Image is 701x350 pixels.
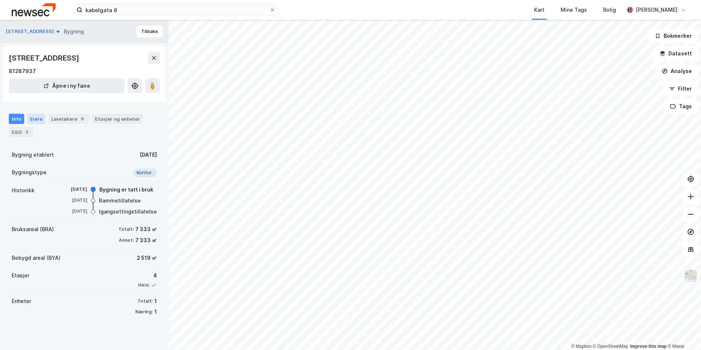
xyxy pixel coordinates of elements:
[656,64,698,79] button: Analyse
[137,298,153,304] div: Totalt:
[64,27,84,36] div: Bygning
[9,79,125,93] button: Åpne i ny fane
[27,114,45,124] div: Eiere
[12,271,29,280] div: Etasjer
[9,52,81,64] div: [STREET_ADDRESS]
[561,6,587,14] div: Mine Tags
[664,99,698,114] button: Tags
[82,4,269,15] input: Søk på adresse, matrikkel, gårdeiere, leietakere eller personer
[154,297,157,306] div: 1
[136,26,163,37] button: Tilbake
[9,127,33,137] div: ESG
[12,254,60,262] div: Bebygd areal (BYA)
[636,6,678,14] div: [PERSON_NAME]
[534,6,544,14] div: Kart
[140,150,157,159] div: [DATE]
[593,344,628,349] a: OpenStreetMap
[119,237,134,243] div: Annet:
[649,29,698,43] button: Bokmerker
[95,116,140,122] div: Etasjer og enheter
[664,315,701,350] iframe: Chat Widget
[9,114,24,124] div: Info
[137,254,157,262] div: 2 519 ㎡
[6,28,55,35] button: [STREET_ADDRESS]
[118,226,134,232] div: Totalt:
[58,197,87,204] div: [DATE]
[58,186,87,193] div: [DATE]
[603,6,616,14] div: Bolig
[99,185,153,194] div: Bygning er tatt i bruk
[23,128,30,136] div: 3
[12,186,34,195] div: Historikk
[12,168,47,177] div: Bygningstype
[135,236,157,245] div: 7 333 ㎡
[138,271,157,280] div: 4
[58,208,87,215] div: [DATE]
[79,115,86,123] div: 6
[12,225,54,234] div: Bruksareal (BRA)
[9,67,36,76] div: 81287937
[653,46,698,61] button: Datasett
[571,344,591,349] a: Mapbox
[12,297,31,306] div: Enheter
[138,282,150,288] div: Heis:
[48,114,89,124] div: Leietakere
[154,307,157,316] div: 1
[12,3,56,16] img: newsec-logo.f6e21ccffca1b3a03d2d.png
[135,309,153,315] div: Næring:
[663,81,698,96] button: Filter
[630,344,667,349] a: Improve this map
[684,269,698,283] img: Z
[99,207,157,216] div: Igangsettingstillatelse
[12,150,54,159] div: Bygning etablert
[135,225,157,234] div: 7 333 ㎡
[99,196,141,205] div: Rammetillatelse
